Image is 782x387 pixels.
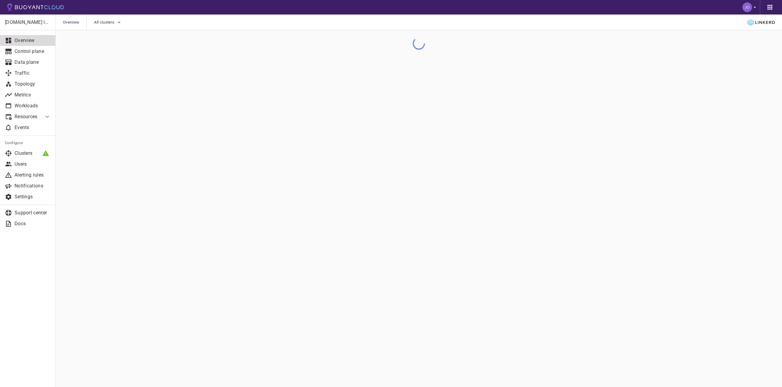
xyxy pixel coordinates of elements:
span: Overview [63,15,86,30]
p: Users [15,161,51,167]
p: [DOMAIN_NAME] labs [5,19,51,25]
p: Overview [15,37,51,44]
p: Metrics [15,92,51,98]
span: All clusters [94,20,116,25]
p: Alerting rules [15,172,51,178]
p: Clusters [15,150,51,156]
h5: Configure [5,141,51,145]
img: Joe Fuller [742,2,752,12]
p: Notifications [15,183,51,189]
p: Control plane [15,48,51,54]
p: Docs [15,221,51,227]
p: Resources [15,114,39,120]
p: Settings [15,194,51,200]
p: Support center [15,210,51,216]
button: All clusters [94,18,123,27]
p: Data plane [15,59,51,65]
p: Topology [15,81,51,87]
p: Workloads [15,103,51,109]
p: Traffic [15,70,51,76]
p: Events [15,125,51,131]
